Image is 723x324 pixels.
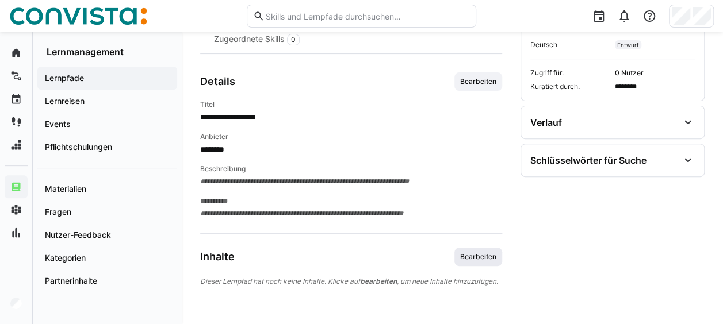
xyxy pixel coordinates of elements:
[530,82,610,91] span: Kuratiert durch:
[200,132,502,141] h4: Anbieter
[200,164,502,173] h4: Beschreibung
[200,100,502,109] h4: Titel
[291,35,296,44] span: 0
[615,68,695,78] span: 0 Nutzer
[530,68,610,78] span: Zugriff für:
[530,155,647,166] div: Schlüsselwörter für Suche
[454,72,502,91] button: Bearbeiten
[200,75,235,88] h3: Details
[459,77,498,86] span: Bearbeiten
[200,277,498,286] span: Dieser Lernpfad hat noch keine Inhalte. Klicke auf , um neue Inhalte hinzuzufügen.
[617,41,639,48] span: Entwurf
[200,25,313,53] div: Zugeordnete Skills
[530,117,562,128] div: Verlauf
[360,277,397,286] strong: bearbeiten
[200,250,235,263] h3: Inhalte
[265,11,470,21] input: Skills und Lernpfade durchsuchen…
[530,40,610,49] span: Deutsch
[454,248,502,266] button: Bearbeiten
[459,252,498,261] span: Bearbeiten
